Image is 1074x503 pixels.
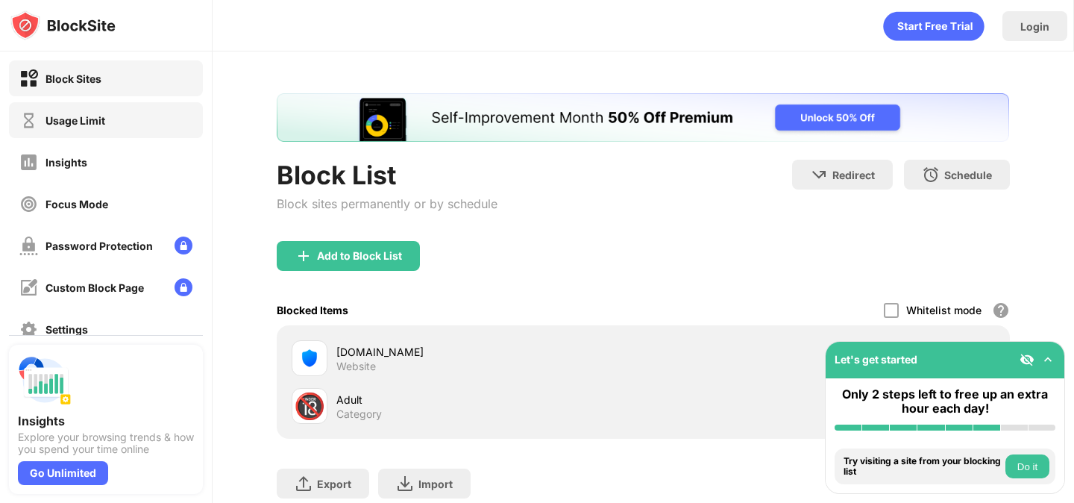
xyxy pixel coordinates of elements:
[277,304,348,316] div: Blocked Items
[18,413,194,428] div: Insights
[19,69,38,88] img: block-on.svg
[19,278,38,297] img: customize-block-page-off.svg
[944,169,992,181] div: Schedule
[317,478,351,490] div: Export
[45,72,101,85] div: Block Sites
[18,354,72,407] img: push-insights.svg
[1005,454,1049,478] button: Do it
[336,344,643,360] div: [DOMAIN_NAME]
[19,237,38,255] img: password-protection-off.svg
[336,407,382,421] div: Category
[906,304,982,316] div: Whitelist mode
[19,320,38,339] img: settings-off.svg
[175,278,192,296] img: lock-menu.svg
[1020,352,1034,367] img: eye-not-visible.svg
[19,195,38,213] img: focus-off.svg
[45,114,105,127] div: Usage Limit
[18,461,108,485] div: Go Unlimited
[1040,352,1055,367] img: omni-setup-toggle.svg
[336,392,643,407] div: Adult
[45,198,108,210] div: Focus Mode
[317,250,402,262] div: Add to Block List
[336,360,376,373] div: Website
[277,93,1009,142] iframe: Banner
[418,478,453,490] div: Import
[18,431,194,455] div: Explore your browsing trends & how you spend your time online
[294,391,325,422] div: 🔞
[45,323,88,336] div: Settings
[277,160,497,190] div: Block List
[832,169,875,181] div: Redirect
[19,153,38,172] img: insights-off.svg
[835,387,1055,416] div: Only 2 steps left to free up an extra hour each day!
[45,281,144,294] div: Custom Block Page
[45,240,153,252] div: Password Protection
[10,10,116,40] img: logo-blocksite.svg
[835,353,917,366] div: Let's get started
[1020,20,1049,33] div: Login
[883,11,984,41] div: animation
[45,156,87,169] div: Insights
[301,349,318,367] img: favicons
[19,111,38,130] img: time-usage-off.svg
[277,196,497,211] div: Block sites permanently or by schedule
[175,237,192,254] img: lock-menu.svg
[844,456,1002,478] div: Try visiting a site from your blocking list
